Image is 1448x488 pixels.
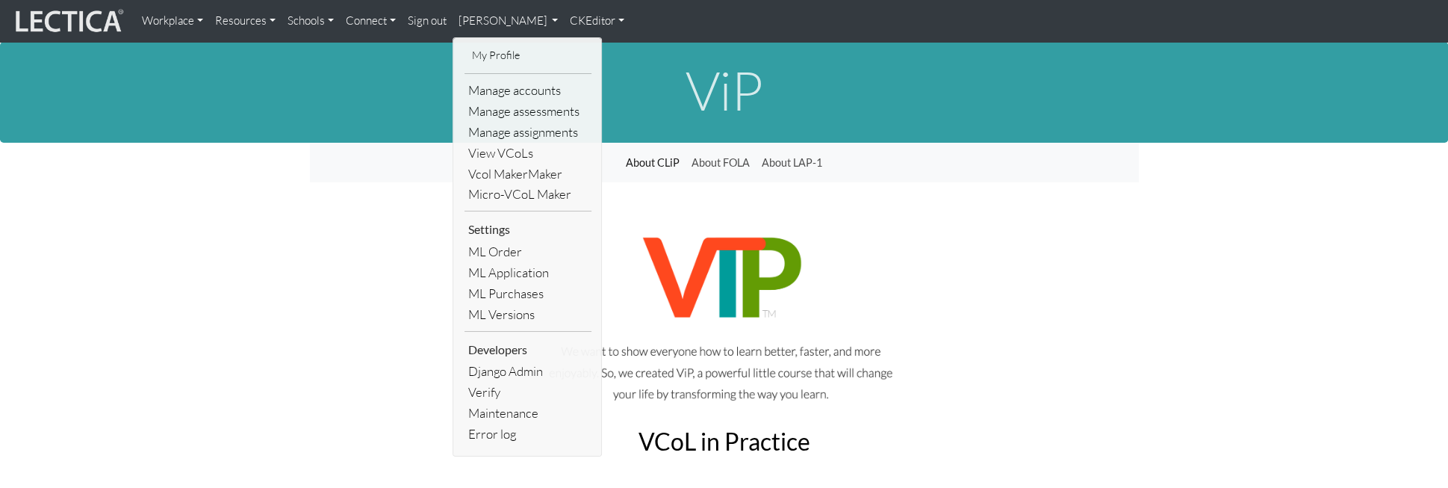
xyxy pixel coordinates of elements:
[453,6,565,36] a: [PERSON_NAME]
[464,304,591,325] a: ML Versions
[464,184,591,205] a: Micro-VCoL Maker
[459,428,989,454] h2: VCoL in Practice
[464,403,591,424] a: Maintenance
[464,283,591,304] a: ML Purchases
[209,6,282,36] a: Resources
[620,149,686,177] a: About CLiP
[464,164,591,185] a: Vcol MakerMaker
[402,6,453,36] a: Sign out
[468,46,588,65] a: My Profile
[464,217,591,241] li: Settings
[564,6,630,36] a: CKEditor
[464,122,591,143] a: Manage assignments
[464,262,591,283] a: ML Application
[136,6,209,36] a: Workplace
[340,6,402,36] a: Connect
[310,61,1139,120] h1: ViP
[464,80,591,101] a: Manage accounts
[464,143,591,164] a: View VCoLs
[12,7,124,35] img: lecticalive
[464,101,591,122] a: Manage assessments
[464,241,591,262] a: ML Order
[756,149,828,177] a: About LAP-1
[464,382,591,403] a: Verify
[459,218,989,416] img: Ad image
[464,361,591,382] a: Django Admin
[282,6,340,36] a: Schools
[686,149,756,177] a: About FOLA
[464,338,591,362] li: Developers
[464,424,591,445] a: Error log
